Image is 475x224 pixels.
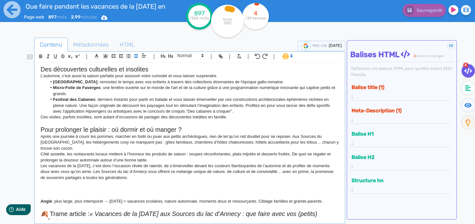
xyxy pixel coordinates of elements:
a: HTML [114,38,140,52]
li: : une fenêtre ouverte sur le monde de l'art et de la culture grâce à une programmation numérique ... [47,85,339,97]
button: Balise H1 [350,129,444,139]
b: 897 [48,14,57,20]
div: Structure hn [350,175,449,193]
tspan: /29 termes [245,16,266,20]
div: Balise title (1) [350,82,449,100]
span: Contenu [35,36,67,53]
button: Sauvegardé [402,4,446,17]
span: minutes [71,14,97,20]
span: [DATE] [329,43,342,48]
li: : derniers instants pour partir en balade et vous laisser émerveiller par ces constructions archi... [47,97,339,114]
h2: Des découvertes culturelles et insolites [41,66,339,73]
button: Balise title (1) [350,82,444,93]
div: Balise H1 [350,129,449,147]
p: Les vacances de la [DATE], c’est donc l’occasion rêvée de ralentir, de s’émerveiller devant les c... [41,163,339,181]
span: mots [48,14,67,20]
p: Ces visites, parfois insolites, sont autant d’occasions de partager des découvertes inédites en f... [41,114,339,120]
span: Page web [24,14,44,20]
b: 2.99 [71,14,81,20]
tspan: Score [223,17,232,21]
button: Structure hn [350,175,444,186]
strong: Angle [41,199,52,204]
tspan: 897 [194,10,205,17]
tspan: SEO [224,20,231,25]
span: | [273,52,275,61]
span: Métadonnées [68,36,114,53]
strong: Micro-Folie de Faverges [53,85,101,90]
span: Sauvegardé [416,8,442,13]
span: 2 [414,54,416,58]
img: google-serp-logo.png [301,42,311,50]
span: | [153,52,155,61]
span: | [247,52,249,61]
li: : remontez le temps avec vos enfants à travers des collections étonnantes de l'époque gallo-romaine. [47,79,339,85]
p: Après une journée à courir les pommes, marcher en forêt ou jouer aux petits archéologues, rien de... [41,134,339,151]
p: : plus large, plus intemporel → [DATE] = vacances scolaires, nature automnale, moments doux et re... [41,198,339,204]
span: | [86,52,88,61]
span: erreurs à corriger [416,54,444,58]
input: title [24,1,167,11]
button: Balise H2 [350,152,444,162]
a: Contenu [34,38,68,52]
h2: Pour prolonger le plaisir : où dormir et où manger ? [41,126,339,133]
div: Balise H2 [350,152,449,170]
div: Optimisez vos balises HTML pour qu’elles soient SEO-friendly. [350,65,455,78]
tspan: /554 mots [190,16,209,20]
button: Meta-Description (1) [350,105,444,116]
span: HTML [115,36,140,53]
p: L’automne, c’est aussi la saison parfaite pour assouvir votre curiosité et vous laisser surprendre. [41,73,339,79]
strong: Festival des Cabanes [53,97,95,102]
h4: Balises HTML [350,50,455,59]
span: 2 [463,63,468,68]
span: I.Assistant [280,52,295,60]
p: Côté assiette, les restaurants locaux mettent à l’honneur les produits de saison : soupes réconfo... [41,151,339,163]
a: Métadonnées [68,38,114,52]
span: Mot-clé : [313,43,329,48]
span: Aligment [139,52,148,59]
span: | [229,52,231,61]
span: | [210,52,212,61]
tspan: 4 [254,10,257,17]
div: Meta-Description (1) [350,105,449,123]
strong: [GEOGRAPHIC_DATA] [53,79,98,84]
